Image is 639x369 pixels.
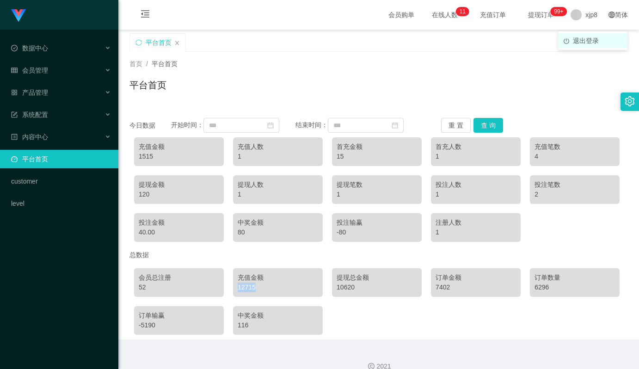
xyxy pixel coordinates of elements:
i: 图标: calendar [392,122,398,129]
span: 内容中心 [11,133,48,141]
div: 116 [238,320,318,330]
div: 80 [238,228,318,237]
span: 会员管理 [11,67,48,74]
div: 注册人数 [436,218,516,228]
span: 退出登录 [573,37,599,44]
sup: 11 [456,7,469,16]
a: customer [11,172,111,191]
span: 产品管理 [11,89,48,96]
div: 会员总注册 [139,273,219,283]
div: 12715 [238,283,318,292]
div: 订单金额 [436,273,516,283]
div: 今日数据 [129,121,171,130]
div: 中奖金额 [238,218,318,228]
button: 重 置 [441,118,471,133]
div: 15 [337,152,417,161]
div: 1 [238,152,318,161]
div: 投注输赢 [337,218,417,228]
button: 查 询 [473,118,503,133]
span: / [146,60,148,68]
span: 提现订单 [523,12,559,18]
div: 首充人数 [436,142,516,152]
div: 提现人数 [238,180,318,190]
div: 6296 [535,283,615,292]
i: 图标: check-circle-o [11,45,18,51]
i: 图标: profile [11,134,18,140]
div: 中奖金额 [238,311,318,320]
div: 4 [535,152,615,161]
sup: 234 [550,7,567,16]
a: level [11,194,111,213]
i: 图标: setting [625,96,635,106]
img: logo.9652507e.png [11,9,26,22]
span: 系统配置 [11,111,48,118]
p: 1 [460,7,463,16]
div: 1515 [139,152,219,161]
i: 图标: calendar [267,122,274,129]
i: 图标: close [174,40,180,46]
i: 图标: appstore-o [11,89,18,96]
div: 提现金额 [139,180,219,190]
div: 1 [436,152,516,161]
span: 结束时间： [295,121,328,129]
p: 1 [462,7,466,16]
span: 首页 [129,60,142,68]
i: 图标: table [11,67,18,74]
div: -80 [337,228,417,237]
div: 1 [436,228,516,237]
div: 40.00 [139,228,219,237]
span: 充值订单 [475,12,510,18]
div: 7402 [436,283,516,292]
div: 充值金额 [238,273,318,283]
div: 投注人数 [436,180,516,190]
h1: 平台首页 [129,78,166,92]
div: 1 [337,190,417,199]
div: 2 [535,190,615,199]
div: 提现总金额 [337,273,417,283]
div: 120 [139,190,219,199]
div: 投注笔数 [535,180,615,190]
div: 1 [238,190,318,199]
a: 图标: dashboard平台首页 [11,150,111,168]
div: 52 [139,283,219,292]
div: 订单输赢 [139,311,219,320]
span: 数据中心 [11,44,48,52]
div: 充值人数 [238,142,318,152]
span: 在线人数 [427,12,462,18]
span: 平台首页 [152,60,178,68]
div: -5190 [139,320,219,330]
div: 首充金额 [337,142,417,152]
div: 提现笔数 [337,180,417,190]
div: 充值金额 [139,142,219,152]
i: 图标: sync [135,39,142,46]
span: 开始时间： [171,121,203,129]
div: 平台首页 [146,34,172,51]
div: 10620 [337,283,417,292]
div: 1 [436,190,516,199]
i: 图标: menu-fold [129,0,161,30]
div: 投注金额 [139,218,219,228]
i: 图标: form [11,111,18,118]
div: 订单数量 [535,273,615,283]
i: 图标: global [608,12,615,18]
div: 总数据 [129,246,628,264]
div: 充值笔数 [535,142,615,152]
i: 图标: poweroff [564,38,569,44]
